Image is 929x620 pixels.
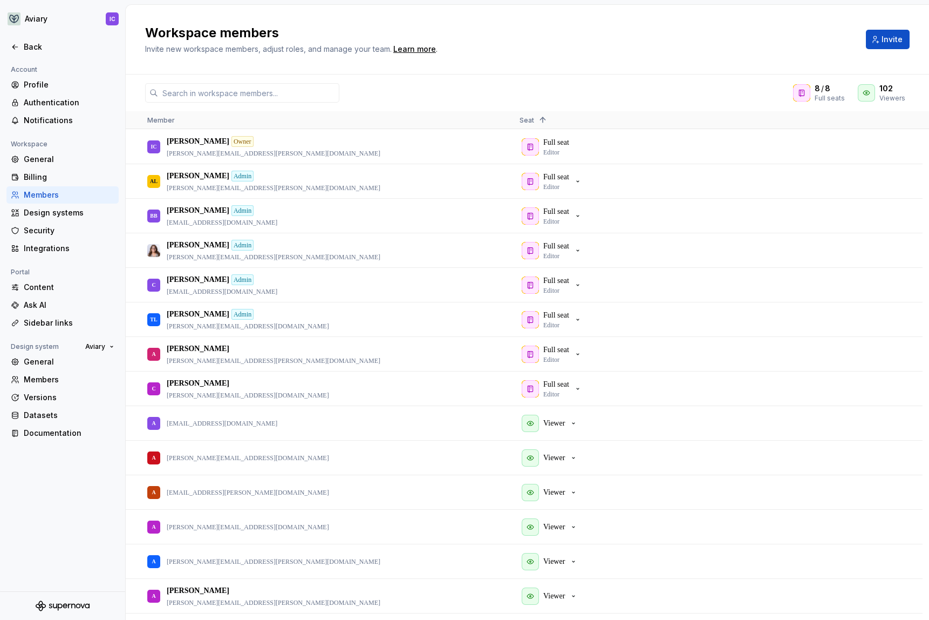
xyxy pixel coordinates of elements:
p: Full seat [543,275,569,286]
div: General [24,356,114,367]
button: Viewer [520,447,582,469]
button: Full seatEditor [520,309,586,331]
div: Members [24,190,114,200]
button: Viewer [520,585,582,607]
a: Members [6,371,119,388]
p: [PERSON_NAME] [167,171,229,181]
a: Documentation [6,424,119,442]
div: A [152,447,155,468]
a: General [6,353,119,370]
div: General [24,154,114,165]
p: Editor [543,217,559,226]
p: [PERSON_NAME][EMAIL_ADDRESS][DOMAIN_NAME] [167,454,329,462]
div: Profile [24,79,114,90]
div: Account [6,63,42,76]
a: Back [6,38,119,56]
span: . [392,45,438,53]
p: [PERSON_NAME] [167,343,229,354]
p: [PERSON_NAME][EMAIL_ADDRESS][PERSON_NAME][DOMAIN_NAME] [167,598,380,607]
div: IC [151,136,156,157]
div: TL [150,309,157,330]
div: A [152,413,155,434]
div: Billing [24,172,114,183]
div: Authentication [24,97,114,108]
a: Integrations [6,240,119,257]
div: A [152,516,155,537]
div: Documentation [24,428,114,439]
button: Viewer [520,516,582,538]
img: Brittany Hogg [147,244,160,257]
button: AviaryIC [2,7,123,31]
button: Viewer [520,551,582,572]
a: Design systems [6,204,119,221]
div: Integrations [24,243,114,254]
a: Security [6,222,119,239]
div: Sidebar links [24,318,114,328]
a: Sidebar links [6,314,119,332]
a: Learn more [393,44,436,55]
a: Versions [6,389,119,406]
p: [PERSON_NAME][EMAIL_ADDRESS][PERSON_NAME][DOMAIN_NAME] [167,356,380,365]
p: Viewer [543,453,565,463]
div: Viewers [879,94,905,103]
div: Admin [231,309,254,320]
div: AL [150,171,158,192]
p: Viewer [543,591,565,602]
img: 256e2c79-9abd-4d59-8978-03feab5a3943.png [8,12,21,25]
input: Search in workspace members... [158,83,339,103]
svg: Supernova Logo [36,601,90,611]
p: Viewer [543,522,565,533]
p: [PERSON_NAME][EMAIL_ADDRESS][PERSON_NAME][DOMAIN_NAME] [167,184,380,192]
p: [PERSON_NAME][EMAIL_ADDRESS][PERSON_NAME][DOMAIN_NAME] [167,253,380,261]
button: Viewer [520,413,582,434]
button: Full seatEditor [520,378,586,400]
button: Full seatEditor [520,240,586,261]
div: Admin [231,240,254,251]
div: Ask AI [24,300,114,311]
p: Editor [543,321,559,329]
p: [PERSON_NAME] [167,274,229,285]
div: Versions [24,392,114,403]
p: [PERSON_NAME][EMAIL_ADDRESS][DOMAIN_NAME] [167,523,329,531]
span: 8 [825,83,830,94]
p: Full seat [543,379,569,390]
div: Back [24,42,114,52]
p: Full seat [543,241,569,252]
h2: Workspace members [145,24,853,42]
p: [PERSON_NAME] [167,378,229,389]
div: Design system [6,340,63,353]
p: Full seat [543,206,569,217]
div: Aviary [25,14,47,24]
div: Portal [6,266,34,279]
a: Billing [6,169,119,186]
button: Viewer [520,482,582,503]
p: Editor [543,252,559,260]
p: Viewer [543,556,565,567]
p: Full seat [543,310,569,321]
div: C [152,274,155,295]
p: Editor [543,390,559,399]
p: Viewer [543,418,565,429]
a: Profile [6,76,119,93]
a: Ask AI [6,296,119,314]
p: Full seat [543,345,569,355]
a: Notifications [6,112,119,129]
a: Authentication [6,94,119,111]
div: Notifications [24,115,114,126]
span: 102 [879,83,893,94]
p: [PERSON_NAME][EMAIL_ADDRESS][DOMAIN_NAME] [167,322,329,331]
p: [PERSON_NAME][EMAIL_ADDRESS][DOMAIN_NAME] [167,391,329,400]
span: 8 [815,83,820,94]
div: Security [24,225,114,236]
div: Content [24,282,114,293]
button: Full seatEditor [520,343,586,365]
p: [PERSON_NAME] [167,585,229,596]
button: Full seatEditor [520,171,586,192]
p: Full seat [543,172,569,183]
div: Admin [231,171,254,181]
a: Content [6,279,119,296]
button: Full seatEditor [520,274,586,296]
div: Members [24,374,114,385]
